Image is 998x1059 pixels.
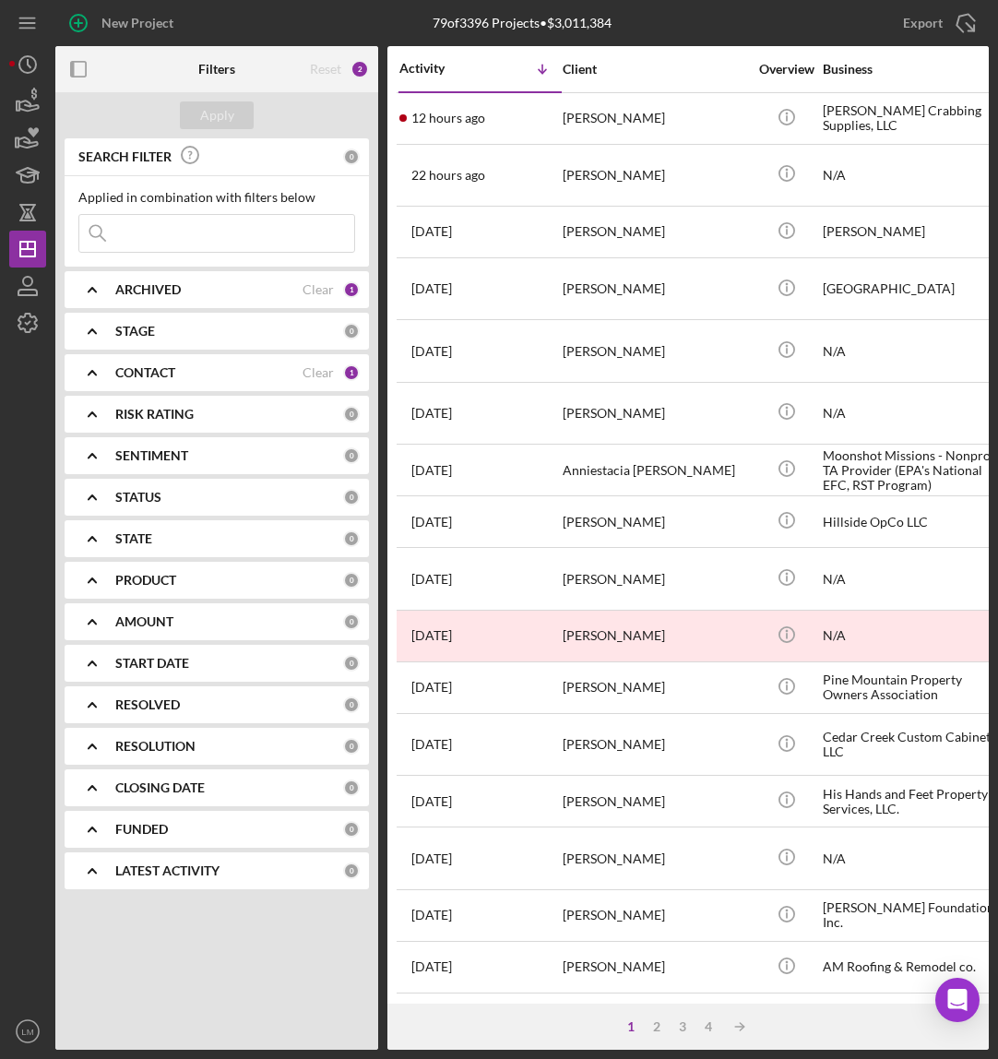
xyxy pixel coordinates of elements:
time: 2025-08-07 18:17 [411,515,452,529]
b: STATE [115,531,152,546]
div: 0 [343,738,360,755]
div: [PERSON_NAME] [563,321,747,380]
div: 1 [618,1019,644,1034]
div: [PERSON_NAME] [563,259,747,318]
b: ARCHIVED [115,282,181,297]
div: Applied in combination with filters below [78,190,355,205]
button: New Project [55,5,192,42]
b: AMOUNT [115,614,173,629]
button: Apply [180,101,254,129]
time: 2025-08-08 20:47 [411,344,452,359]
div: 0 [343,323,360,339]
div: 0 [343,779,360,796]
div: 0 [343,530,360,547]
div: 0 [343,613,360,630]
div: Export [903,5,943,42]
div: [PERSON_NAME] [563,146,747,205]
text: LM [21,1027,33,1037]
div: 0 [343,447,360,464]
div: 4 [695,1019,721,1034]
time: 2025-08-08 14:03 [411,463,452,478]
b: PRODUCT [115,573,176,588]
b: Filters [198,62,235,77]
div: [PERSON_NAME] [563,208,747,256]
div: [PERSON_NAME] [563,994,747,1053]
div: 79 of 3396 Projects • $3,011,384 [433,16,612,30]
b: STAGE [115,324,155,339]
div: 0 [343,863,360,879]
time: 2025-08-02 21:08 [411,851,452,866]
b: RISK RATING [115,407,194,422]
div: 0 [343,489,360,506]
div: [PERSON_NAME] [563,384,747,443]
div: 3 [670,1019,695,1034]
div: New Project [101,5,173,42]
div: Clear [303,282,334,297]
time: 2025-08-05 09:43 [411,794,452,809]
div: 2 [644,1019,670,1034]
div: 0 [343,149,360,165]
time: 2025-08-07 17:23 [411,572,452,587]
time: 2025-08-12 14:31 [411,168,485,183]
time: 2025-08-08 16:15 [411,406,452,421]
b: RESOLVED [115,697,180,712]
div: 1 [343,281,360,298]
b: STATUS [115,490,161,505]
time: 2025-08-06 15:50 [411,737,452,752]
button: Export [885,5,989,42]
div: 0 [343,406,360,422]
time: 2025-08-07 13:01 [411,628,452,643]
div: Activity [399,61,481,76]
b: START DATE [115,656,189,671]
time: 2025-07-30 02:17 [411,908,452,922]
div: Clear [303,365,334,380]
div: Client [563,62,747,77]
div: [PERSON_NAME] [563,497,747,546]
div: [PERSON_NAME] [563,943,747,992]
b: RESOLUTION [115,739,196,754]
div: 0 [343,696,360,713]
div: 0 [343,655,360,672]
div: [PERSON_NAME] [563,612,747,660]
b: SEARCH FILTER [78,149,172,164]
b: CONTACT [115,365,175,380]
b: FUNDED [115,822,168,837]
div: [PERSON_NAME] [563,94,747,143]
div: [PERSON_NAME] [563,715,747,774]
div: 0 [343,821,360,838]
div: [PERSON_NAME] [563,828,747,887]
div: [PERSON_NAME] [563,891,747,940]
time: 2025-08-06 18:56 [411,680,452,695]
b: CLOSING DATE [115,780,205,795]
time: 2025-08-11 19:59 [411,224,452,239]
time: 2025-08-13 00:07 [411,111,485,125]
div: Apply [200,101,234,129]
div: 0 [343,572,360,589]
div: Reset [310,62,341,77]
div: [PERSON_NAME] [563,663,747,712]
time: 2025-07-28 22:08 [411,959,452,974]
time: 2025-08-10 17:00 [411,281,452,296]
div: 2 [350,60,369,78]
div: [PERSON_NAME] [563,777,747,826]
div: Overview [752,62,821,77]
div: 1 [343,364,360,381]
div: Open Intercom Messenger [935,978,980,1022]
button: LM [9,1013,46,1050]
b: LATEST ACTIVITY [115,863,220,878]
div: [PERSON_NAME] [563,549,747,608]
div: Anniestacia [PERSON_NAME] [563,446,747,494]
b: SENTIMENT [115,448,188,463]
